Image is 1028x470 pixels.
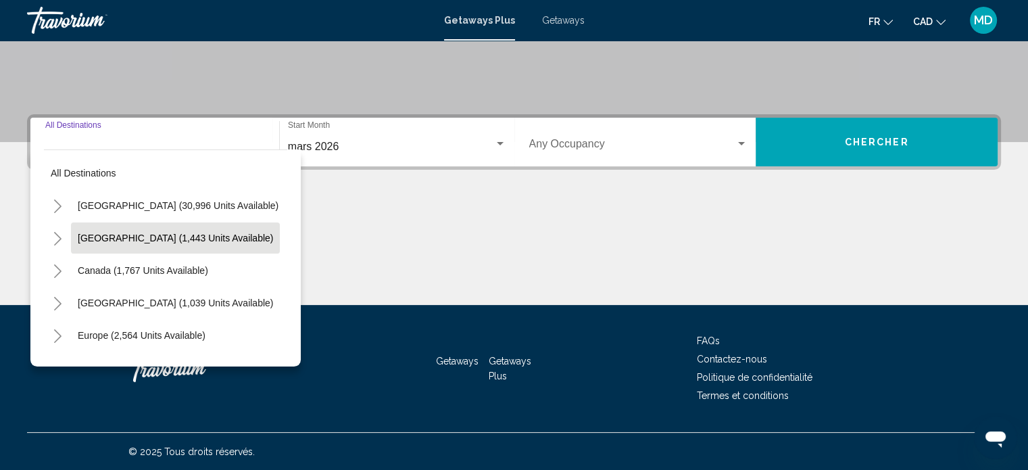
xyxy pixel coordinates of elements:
button: [GEOGRAPHIC_DATA] (216 units available) [71,352,272,383]
span: All destinations [51,168,116,179]
span: © 2025 Tous droits réservés. [128,446,255,457]
button: [GEOGRAPHIC_DATA] (30,996 units available) [71,190,285,221]
div: Search widget [30,118,998,166]
a: Contactez-nous [697,354,767,365]
button: Canada (1,767 units available) [71,255,215,286]
span: [GEOGRAPHIC_DATA] (1,039 units available) [78,298,273,308]
span: Chercher [845,137,909,148]
button: Toggle Europe (2,564 units available) [44,322,71,349]
a: Travorium [27,7,431,34]
button: Toggle Mexico (1,443 units available) [44,225,71,252]
a: Getaways [542,15,585,26]
a: FAQs [697,335,720,346]
a: Termes et conditions [697,390,789,401]
span: fr [868,16,880,27]
button: Toggle Caribbean & Atlantic Islands (1,039 units available) [44,289,71,316]
a: Getaways Plus [489,356,531,381]
a: Getaways [436,356,479,367]
span: Europe (2,564 units available) [78,330,205,341]
button: User Menu [966,6,1001,34]
button: [GEOGRAPHIC_DATA] (1,039 units available) [71,287,280,319]
button: Change currency [913,11,946,31]
iframe: Bouton de lancement de la fenêtre de messagerie [974,416,1017,459]
span: Canada (1,767 units available) [78,265,208,276]
span: mars 2026 [288,141,339,152]
a: Travorium [128,348,264,389]
a: Politique de confidentialité [697,372,812,383]
span: [GEOGRAPHIC_DATA] (1,443 units available) [78,233,273,243]
span: [GEOGRAPHIC_DATA] (30,996 units available) [78,200,278,211]
button: Chercher [756,118,998,166]
span: CAD [913,16,933,27]
button: All destinations [44,158,287,189]
button: Change language [868,11,893,31]
button: Toggle Australia (216 units available) [44,354,71,381]
button: Toggle Canada (1,767 units available) [44,257,71,284]
a: Getaways Plus [444,15,515,26]
button: Europe (2,564 units available) [71,320,212,351]
button: [GEOGRAPHIC_DATA] (1,443 units available) [71,222,280,254]
span: MD [974,14,993,27]
button: Toggle United States (30,996 units available) [44,192,71,219]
